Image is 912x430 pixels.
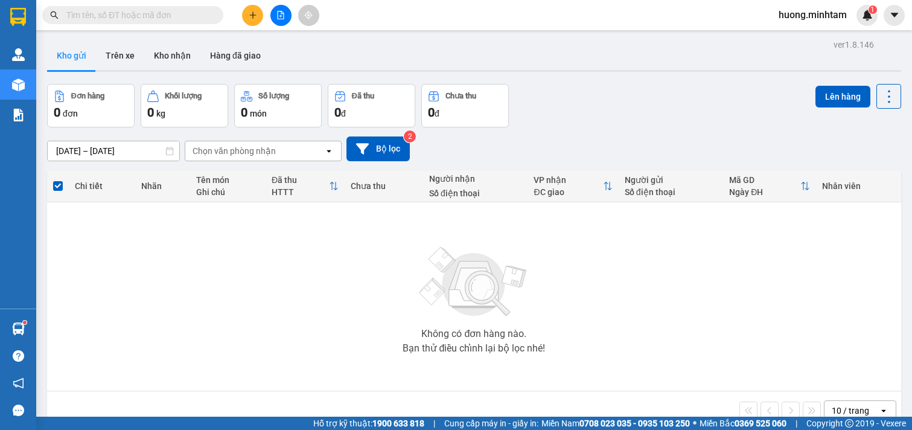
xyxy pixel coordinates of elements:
svg: open [324,146,334,156]
div: 10 / trang [832,405,869,417]
span: aim [304,11,313,19]
div: VP nhận [534,175,602,185]
div: Đã thu [272,175,329,185]
span: Miền Nam [541,417,690,430]
input: Tìm tên, số ĐT hoặc mã đơn [66,8,209,22]
span: search [50,11,59,19]
button: Đã thu0đ [328,84,415,127]
span: caret-down [889,10,900,21]
svg: open [879,406,888,416]
div: Nhân viên [822,181,895,191]
div: ver 1.8.146 [834,38,874,51]
div: Chọn văn phòng nhận [193,145,276,157]
input: Select a date range. [48,141,179,161]
span: 0 [428,105,435,120]
div: Người gửi [625,175,718,185]
button: caret-down [884,5,905,26]
sup: 2 [404,130,416,143]
img: warehouse-icon [12,48,25,61]
div: ĐC giao [534,187,602,197]
sup: 1 [23,321,27,324]
div: Số điện thoại [625,187,718,197]
div: Tên món [196,175,260,185]
button: Kho gửi [47,41,96,70]
button: Hàng đã giao [200,41,270,70]
div: Khối lượng [165,92,202,100]
span: | [796,417,797,430]
button: Khối lượng0kg [141,84,228,127]
button: Số lượng0món [234,84,322,127]
img: logo-vxr [10,8,26,26]
span: Hỗ trợ kỹ thuật: [313,417,424,430]
div: Ngày ĐH [729,187,800,197]
div: Người nhận [429,174,522,184]
div: HTTT [272,187,329,197]
div: Bạn thử điều chỉnh lại bộ lọc nhé! [403,344,545,353]
th: Toggle SortBy [528,170,618,202]
img: svg+xml;base64,PHN2ZyBjbGFzcz0ibGlzdC1wbHVnX19zdmciIHhtbG5zPSJodHRwOi8vd3d3LnczLm9yZy8yMDAwL3N2Zy... [413,240,534,324]
span: file-add [276,11,285,19]
img: icon-new-feature [862,10,873,21]
sup: 1 [869,5,877,14]
button: Bộ lọc [346,136,410,161]
button: aim [298,5,319,26]
div: Đơn hàng [71,92,104,100]
span: 0 [241,105,247,120]
div: Số điện thoại [429,188,522,198]
span: plus [249,11,257,19]
span: 1 [870,5,875,14]
span: huong.minhtam [769,7,856,22]
span: notification [13,377,24,389]
button: plus [242,5,263,26]
span: 0 [54,105,60,120]
strong: 1900 633 818 [372,419,424,428]
span: đ [341,109,346,118]
button: Trên xe [96,41,144,70]
span: copyright [845,419,853,428]
div: Ghi chú [196,187,260,197]
div: Mã GD [729,175,800,185]
span: 0 [334,105,341,120]
button: Chưa thu0đ [421,84,509,127]
div: Chưa thu [351,181,417,191]
div: Đã thu [352,92,374,100]
span: đơn [63,109,78,118]
button: Kho nhận [144,41,200,70]
span: món [250,109,267,118]
span: 0 [147,105,154,120]
span: message [13,405,24,416]
img: warehouse-icon [12,79,25,91]
div: Chi tiết [75,181,129,191]
strong: 0708 023 035 - 0935 103 250 [579,419,690,428]
button: Lên hàng [815,86,870,107]
span: kg [156,109,165,118]
img: solution-icon [12,109,25,121]
th: Toggle SortBy [723,170,816,202]
div: Không có đơn hàng nào. [421,329,526,339]
span: Miền Bắc [700,417,786,430]
button: file-add [270,5,292,26]
div: Chưa thu [445,92,476,100]
span: | [433,417,435,430]
strong: 0369 525 060 [735,419,786,428]
th: Toggle SortBy [266,170,345,202]
img: warehouse-icon [12,322,25,335]
div: Nhãn [141,181,183,191]
span: ⚪️ [693,421,697,426]
div: Số lượng [258,92,289,100]
button: Đơn hàng0đơn [47,84,135,127]
span: question-circle [13,350,24,362]
span: Cung cấp máy in - giấy in: [444,417,538,430]
span: đ [435,109,439,118]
